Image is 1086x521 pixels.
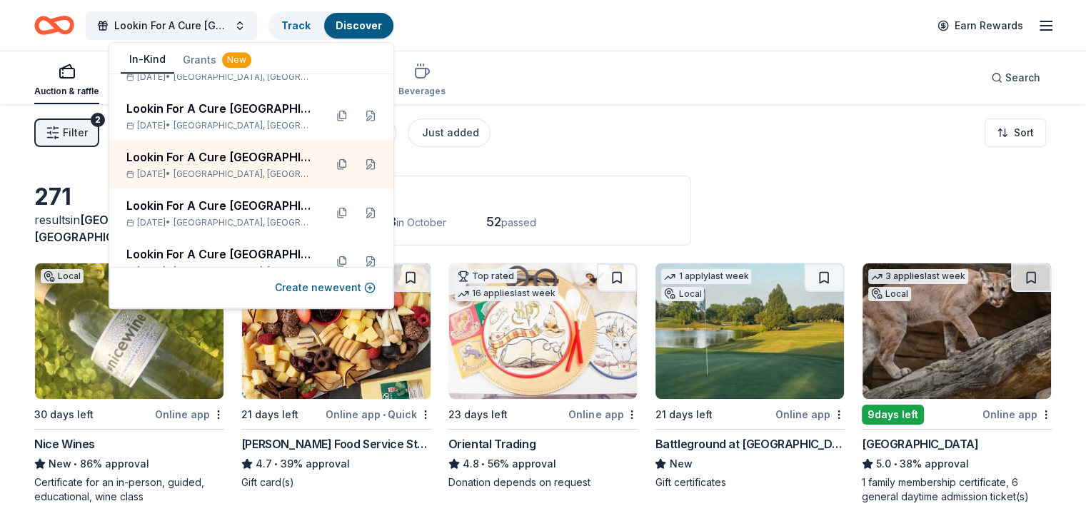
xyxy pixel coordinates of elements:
[396,216,446,228] span: in October
[448,435,536,452] div: Oriental Trading
[336,19,382,31] a: Discover
[408,118,491,147] button: Just added
[34,57,99,104] button: Auction & raffle
[486,214,501,229] span: 52
[661,269,751,284] div: 1 apply last week
[980,64,1052,92] button: Search
[155,405,224,423] div: Online app
[222,52,251,68] div: New
[383,409,386,420] span: •
[448,263,638,490] a: Image for Oriental TradingTop rated16 applieslast week23 days leftOnline appOriental Trading4.8•5...
[449,263,638,399] img: Image for Oriental Trading
[241,263,431,490] a: Image for Gordon Food Service Store5 applieslast week21 days leftOnline app•Quick[PERSON_NAME] Fo...
[655,406,712,423] div: 21 days left
[86,11,257,40] button: Lookin For A Cure [GEOGRAPHIC_DATA]
[894,458,898,470] span: •
[929,13,1032,39] a: Earn Rewards
[126,71,313,83] div: [DATE] •
[174,265,313,277] span: [GEOGRAPHIC_DATA], [GEOGRAPHIC_DATA]
[669,455,692,472] span: New
[373,214,396,229] span: 243
[501,216,536,228] span: passed
[481,458,485,470] span: •
[256,455,272,472] span: 4.7
[242,263,431,399] img: Image for Gordon Food Service Store
[268,11,395,40] button: TrackDiscover
[862,435,978,452] div: [GEOGRAPHIC_DATA]
[34,211,224,246] div: results
[174,47,260,73] button: Grants
[174,71,313,83] span: [GEOGRAPHIC_DATA], [GEOGRAPHIC_DATA]
[455,269,517,283] div: Top rated
[1005,69,1040,86] span: Search
[448,406,508,423] div: 23 days left
[448,475,638,490] div: Donation depends on request
[863,263,1051,399] img: Image for Houston Zoo
[326,405,431,423] div: Online app Quick
[241,455,431,472] div: 39% approval
[126,265,313,277] div: [DATE] •
[275,279,376,296] button: Create newevent
[126,197,313,214] div: Lookin For A Cure [GEOGRAPHIC_DATA]
[126,168,313,180] div: [DATE] •
[655,263,844,399] img: Image for Battleground at Deer Park
[241,435,431,452] div: [PERSON_NAME] Food Service Store
[63,124,88,141] span: Filter
[862,263,1052,504] a: Image for Houston Zoo3 applieslast weekLocal9days leftOnline app[GEOGRAPHIC_DATA]5.0•38% approval...
[281,19,310,31] a: Track
[174,120,313,131] span: [GEOGRAPHIC_DATA], [GEOGRAPHIC_DATA]
[655,435,845,452] div: Battleground at [GEOGRAPHIC_DATA]
[34,435,95,452] div: Nice Wines
[422,124,479,141] div: Just added
[126,120,313,131] div: [DATE] •
[448,455,638,472] div: 56% approval
[463,455,479,472] span: 4.8
[868,287,911,301] div: Local
[241,475,431,490] div: Gift card(s)
[655,475,845,490] div: Gift certificates
[74,458,77,470] span: •
[868,269,968,284] div: 3 applies last week
[174,217,313,228] span: [GEOGRAPHIC_DATA], [GEOGRAPHIC_DATA]
[241,406,298,423] div: 21 days left
[34,263,224,504] a: Image for Nice WinesLocal30 days leftOnline appNice WinesNew•86% approvalCertificate for an in-pe...
[862,405,924,425] div: 9 days left
[775,405,845,423] div: Online app
[114,17,228,34] span: Lookin For A Cure [GEOGRAPHIC_DATA]
[174,168,313,180] span: [GEOGRAPHIC_DATA], [GEOGRAPHIC_DATA]
[862,455,1052,472] div: 38% approval
[121,46,174,74] button: In-Kind
[568,405,638,423] div: Online app
[661,287,704,301] div: Local
[41,269,84,283] div: Local
[34,406,94,423] div: 30 days left
[862,475,1052,504] div: 1 family membership certificate, 6 general daytime admission ticket(s)
[398,57,446,104] button: Beverages
[126,100,313,117] div: Lookin For A Cure [GEOGRAPHIC_DATA]
[455,286,558,301] div: 16 applies last week
[34,118,99,147] button: Filter2
[876,455,891,472] span: 5.0
[655,263,845,490] a: Image for Battleground at Deer Park1 applylast weekLocal21 days leftOnline appBattleground at [GE...
[1014,124,1034,141] span: Sort
[34,86,99,97] div: Auction & raffle
[398,86,446,97] div: Beverages
[126,217,313,228] div: [DATE] •
[982,405,1052,423] div: Online app
[34,9,74,42] a: Home
[274,458,278,470] span: •
[49,455,71,472] span: New
[34,455,224,472] div: 86% approval
[34,475,224,504] div: Certificate for an in-person, guided, educational, wine class
[35,263,223,399] img: Image for Nice Wines
[259,188,673,205] div: Application deadlines
[91,113,105,127] div: 2
[126,246,313,263] div: Lookin For A Cure [GEOGRAPHIC_DATA]
[985,118,1046,147] button: Sort
[126,148,313,166] div: Lookin For A Cure [GEOGRAPHIC_DATA]
[34,183,224,211] div: 271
